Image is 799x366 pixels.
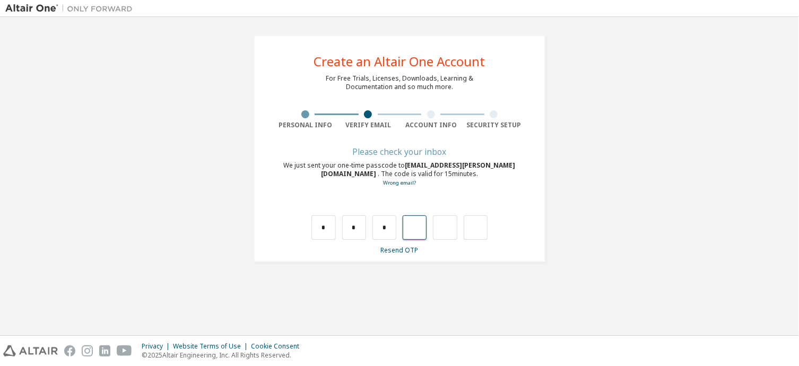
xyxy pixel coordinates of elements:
[399,121,463,129] div: Account Info
[381,246,419,255] a: Resend OTP
[3,345,58,356] img: altair_logo.svg
[142,351,306,360] p: © 2025 Altair Engineering, Inc. All Rights Reserved.
[142,342,173,351] div: Privacy
[321,161,516,178] span: [EMAIL_ADDRESS][PERSON_NAME][DOMAIN_NAME]
[82,345,93,356] img: instagram.svg
[173,342,251,351] div: Website Terms of Use
[117,345,132,356] img: youtube.svg
[383,179,416,186] a: Go back to the registration form
[99,345,110,356] img: linkedin.svg
[274,149,525,155] div: Please check your inbox
[64,345,75,356] img: facebook.svg
[463,121,526,129] div: Security Setup
[274,161,525,187] div: We just sent your one-time passcode to . The code is valid for 15 minutes.
[5,3,138,14] img: Altair One
[337,121,400,129] div: Verify Email
[314,55,485,68] div: Create an Altair One Account
[251,342,306,351] div: Cookie Consent
[326,74,473,91] div: For Free Trials, Licenses, Downloads, Learning & Documentation and so much more.
[274,121,337,129] div: Personal Info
